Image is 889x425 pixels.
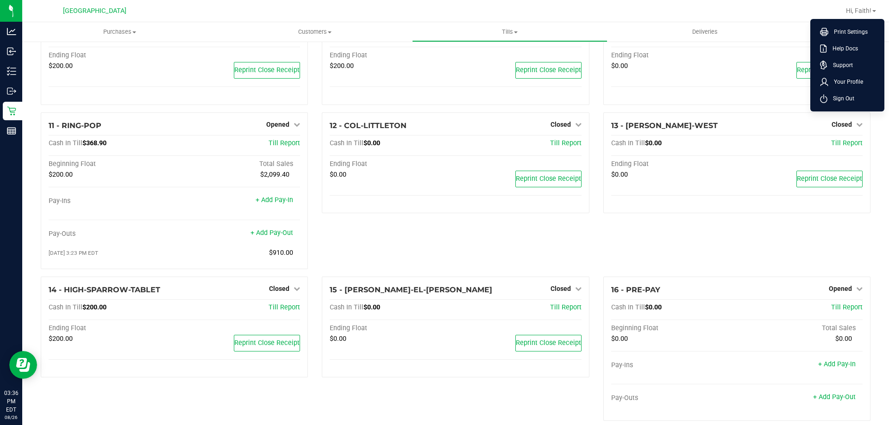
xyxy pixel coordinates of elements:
[611,139,645,147] span: Cash In Till
[831,139,863,147] a: Till Report
[7,106,16,116] inline-svg: Retail
[269,303,300,311] a: Till Report
[234,66,300,74] span: Reprint Close Receipt
[611,171,628,179] span: $0.00
[611,121,718,130] span: 13 - [PERSON_NAME]-WEST
[330,139,363,147] span: Cash In Till
[550,139,582,147] a: Till Report
[330,335,346,343] span: $0.00
[49,160,175,168] div: Beginning Float
[797,66,862,74] span: Reprint Close Receipt
[330,62,354,70] span: $200.00
[680,28,730,36] span: Deliveries
[611,394,737,402] div: Pay-Outs
[9,351,37,379] iframe: Resource center
[217,22,412,42] a: Customers
[813,393,856,401] a: + Add Pay-Out
[515,335,582,351] button: Reprint Close Receipt
[828,27,868,37] span: Print Settings
[49,250,98,256] span: [DATE] 3:23 PM EDT
[829,285,852,292] span: Opened
[218,28,412,36] span: Customers
[827,61,853,70] span: Support
[645,139,662,147] span: $0.00
[363,303,380,311] span: $0.00
[818,360,856,368] a: + Add Pay-In
[611,335,628,343] span: $0.00
[846,7,871,14] span: Hi, Faith!
[49,62,73,70] span: $200.00
[515,171,582,187] button: Reprint Close Receipt
[797,175,862,183] span: Reprint Close Receipt
[49,324,175,333] div: Ending Float
[49,230,175,238] div: Pay-Outs
[330,303,363,311] span: Cash In Till
[269,285,289,292] span: Closed
[820,44,878,53] a: Help Docs
[260,171,289,179] span: $2,099.40
[831,303,863,311] a: Till Report
[796,171,863,187] button: Reprint Close Receipt
[256,196,293,204] a: + Add Pay-In
[827,94,854,103] span: Sign Out
[796,62,863,79] button: Reprint Close Receipt
[7,47,16,56] inline-svg: Inbound
[49,121,101,130] span: 11 - RING-POP
[607,22,802,42] a: Deliveries
[7,126,16,136] inline-svg: Reports
[550,303,582,311] a: Till Report
[330,171,346,179] span: $0.00
[234,339,300,347] span: Reprint Close Receipt
[611,51,737,60] div: Ending Float
[363,139,380,147] span: $0.00
[645,303,662,311] span: $0.00
[611,160,737,168] div: Ending Float
[49,285,160,294] span: 14 - HIGH-SPARROW-TABLET
[4,389,18,414] p: 03:36 PM EDT
[7,86,16,96] inline-svg: Outbound
[49,171,73,179] span: $200.00
[611,303,645,311] span: Cash In Till
[330,160,456,168] div: Ending Float
[234,335,300,351] button: Reprint Close Receipt
[49,197,175,205] div: Pay-Ins
[832,121,852,128] span: Closed
[611,324,737,333] div: Beginning Float
[49,139,82,147] span: Cash In Till
[82,139,106,147] span: $368.90
[22,28,217,36] span: Purchases
[516,339,581,347] span: Reprint Close Receipt
[266,121,289,128] span: Opened
[330,121,407,130] span: 12 - COL-LITTLETON
[82,303,106,311] span: $200.00
[330,285,492,294] span: 15 - [PERSON_NAME]-EL-[PERSON_NAME]
[611,62,628,70] span: $0.00
[63,7,126,15] span: [GEOGRAPHIC_DATA]
[827,44,858,53] span: Help Docs
[49,303,82,311] span: Cash In Till
[820,61,878,70] a: Support
[175,160,301,168] div: Total Sales
[516,175,581,183] span: Reprint Close Receipt
[413,28,607,36] span: Tills
[7,67,16,76] inline-svg: Inventory
[49,51,175,60] div: Ending Float
[7,27,16,36] inline-svg: Analytics
[813,90,882,107] li: Sign Out
[412,22,607,42] a: Tills
[269,139,300,147] span: Till Report
[330,51,456,60] div: Ending Float
[551,121,571,128] span: Closed
[4,414,18,421] p: 08/26
[551,285,571,292] span: Closed
[49,335,73,343] span: $200.00
[250,229,293,237] a: + Add Pay-Out
[234,62,300,79] button: Reprint Close Receipt
[611,361,737,370] div: Pay-Ins
[828,77,863,86] span: Your Profile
